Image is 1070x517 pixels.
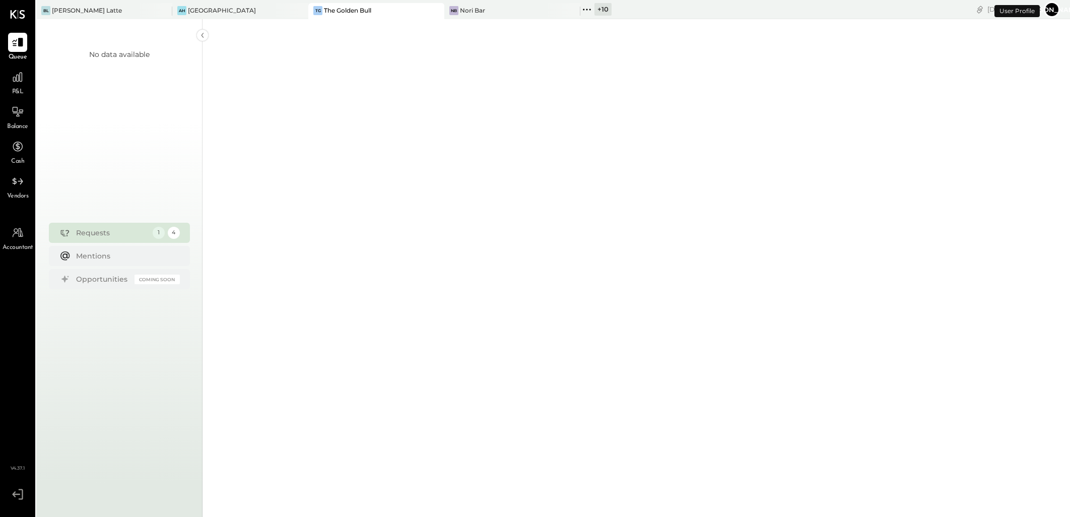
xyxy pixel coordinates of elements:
div: No data available [89,49,150,59]
div: Opportunities [76,274,129,284]
a: Balance [1,102,35,132]
div: Requests [76,228,148,238]
span: Cash [11,157,24,166]
div: Mentions [76,251,175,261]
div: Nori Bar [460,6,485,15]
div: 1 [153,227,165,239]
span: Queue [9,53,27,62]
div: AH [177,6,186,15]
div: 4 [168,227,180,239]
a: P&L [1,68,35,97]
div: [GEOGRAPHIC_DATA] [188,6,256,15]
span: Accountant [3,243,33,252]
span: P&L [12,88,24,97]
a: Vendors [1,172,35,201]
span: Balance [7,122,28,132]
div: Coming Soon [135,275,180,284]
div: NB [449,6,458,15]
div: TG [313,6,322,15]
div: BL [41,6,50,15]
div: copy link [975,4,985,15]
a: Queue [1,33,35,62]
button: [PERSON_NAME] [1044,2,1060,18]
div: The Golden Bull [324,6,371,15]
a: Accountant [1,223,35,252]
div: + 10 [594,3,612,16]
a: Cash [1,137,35,166]
div: [DATE] [987,5,1041,14]
span: Vendors [7,192,29,201]
div: [PERSON_NAME] Latte [52,6,122,15]
div: User Profile [994,5,1040,17]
